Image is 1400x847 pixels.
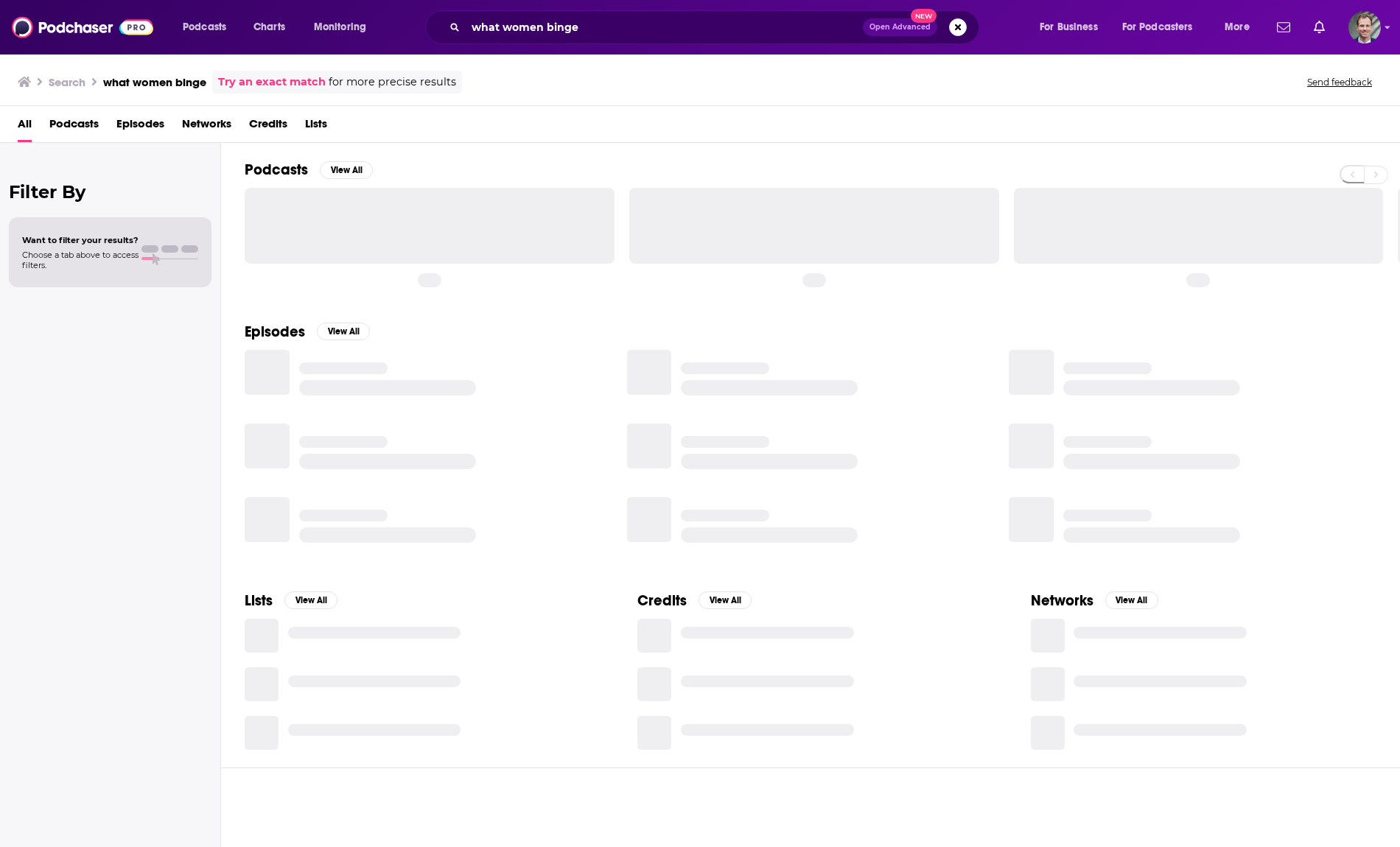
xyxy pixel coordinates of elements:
button: open menu [1113,15,1214,39]
a: Podcasts [49,112,99,142]
button: View All [699,591,752,609]
span: for more precise results [329,74,456,91]
span: Logged in as kwerderman [1348,11,1381,43]
a: NetworksView All [1031,591,1158,610]
span: More [1225,17,1250,38]
button: open menu [1029,15,1116,39]
a: PodcastsView All [245,161,373,179]
a: Lists [305,112,327,142]
button: View All [1105,591,1158,609]
span: Podcasts [183,17,226,38]
span: For Podcasters [1122,17,1193,38]
a: All [18,112,32,142]
a: Charts [244,15,294,39]
button: Show profile menu [1348,11,1381,43]
h2: Podcasts [245,161,308,179]
input: Search podcasts, credits, & more... [466,15,863,39]
a: Episodes [116,112,164,142]
h2: Lists [245,591,273,610]
span: Want to filter your results? [22,235,139,245]
h2: Networks [1031,591,1093,610]
a: Networks [182,112,231,142]
button: View All [320,161,373,179]
button: open menu [172,15,245,39]
a: Try an exact match [218,74,326,91]
h2: Credits [637,591,687,610]
a: CreditsView All [637,591,752,610]
h3: Search [49,75,85,89]
a: ListsView All [245,591,337,610]
div: Search podcasts, credits, & more... [439,10,993,44]
a: EpisodesView All [245,323,370,341]
button: Open AdvancedNew [863,18,937,36]
span: For Business [1040,17,1098,38]
button: Send feedback [1303,76,1376,88]
img: User Profile [1348,11,1381,43]
button: View All [317,323,370,340]
span: Choose a tab above to access filters. [22,250,139,270]
button: open menu [1214,15,1268,39]
button: open menu [304,15,385,39]
a: Show notifications dropdown [1271,15,1296,40]
span: Monitoring [314,17,366,38]
h2: Episodes [245,323,305,341]
img: Podchaser - Follow, Share and Rate Podcasts [12,13,153,41]
h2: Filter By [9,181,211,203]
a: Show notifications dropdown [1308,15,1331,40]
span: Open Advanced [869,24,931,31]
a: Credits [249,112,287,142]
button: View All [284,591,337,609]
span: New [911,9,937,23]
h3: what women binge [103,75,206,89]
span: Charts [253,17,285,38]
